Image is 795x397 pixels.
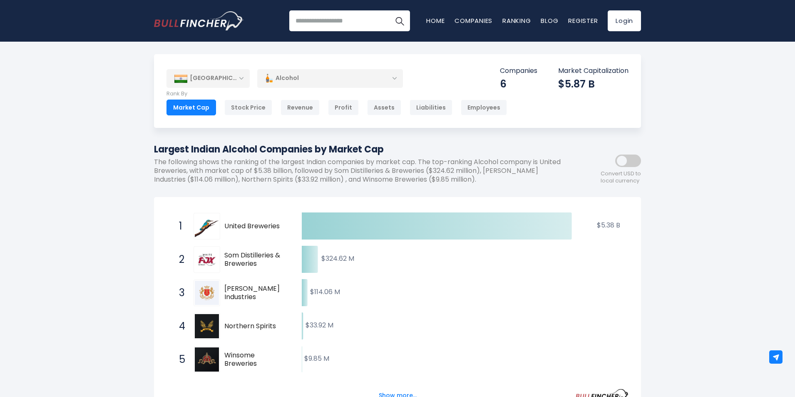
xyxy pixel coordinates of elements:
[328,100,359,115] div: Profit
[410,100,452,115] div: Liabilities
[154,142,566,156] h1: Largest Indian Alcohol Companies by Market Cap
[224,285,287,302] span: [PERSON_NAME] Industries
[175,252,183,267] span: 2
[389,10,410,31] button: Search
[166,100,216,115] div: Market Cap
[281,100,320,115] div: Revenue
[608,10,641,31] a: Login
[166,90,507,97] p: Rank By
[502,16,531,25] a: Ranking
[175,286,183,300] span: 3
[558,67,629,75] p: Market Capitalization
[224,322,287,331] span: Northern Spirits
[195,281,219,305] img: Jagatjit Industries
[175,319,183,333] span: 4
[310,287,340,297] text: $114.06 M
[224,251,287,269] span: Som Distilleries & Breweries
[558,77,629,90] div: $5.87 B
[154,158,566,184] p: The following shows the ranking of the largest Indian companies by market cap. The top-ranking Al...
[224,351,287,369] span: Winsome Breweries
[541,16,558,25] a: Blog
[321,254,354,263] text: $324.62 M
[500,77,537,90] div: 6
[597,220,620,230] text: $5.38 B
[601,170,641,185] span: Convert USD to local currency
[257,69,403,88] div: Alcohol
[195,214,219,238] img: United Breweries
[195,247,219,272] img: Som Distilleries & Breweries
[224,222,287,231] span: United Breweries
[568,16,598,25] a: Register
[500,67,537,75] p: Companies
[175,219,183,233] span: 1
[461,100,507,115] div: Employees
[195,347,219,372] img: Winsome Breweries
[306,320,333,330] text: $33.92 M
[166,69,250,87] div: [GEOGRAPHIC_DATA]
[367,100,401,115] div: Assets
[175,352,183,367] span: 5
[224,100,272,115] div: Stock Price
[455,16,492,25] a: Companies
[154,11,244,30] img: Bullfincher logo
[426,16,445,25] a: Home
[195,314,219,338] img: Northern Spirits
[304,354,329,363] text: $9.85 M
[154,11,243,30] a: Go to homepage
